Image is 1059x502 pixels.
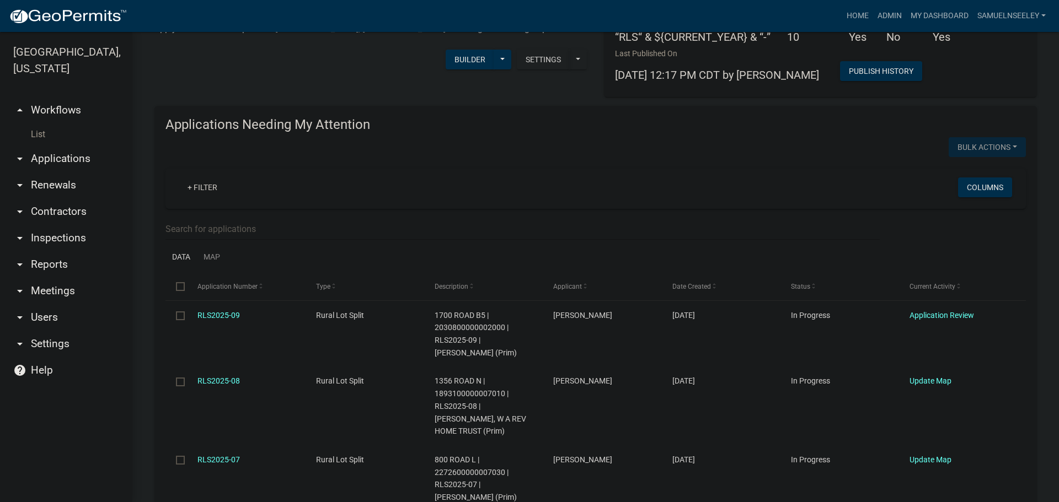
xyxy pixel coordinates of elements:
[553,376,612,385] span: Angela Blankley
[424,273,543,300] datatable-header-cell: Description
[186,273,305,300] datatable-header-cell: Application Number
[306,273,424,300] datatable-header-cell: Type
[435,311,517,357] span: 1700 ROAD B5 | 2030800000002000 | RLS2025-09 | BROCKELMAN, RONALD D (Prim)
[13,364,26,377] i: help
[13,311,26,324] i: arrow_drop_down
[165,240,197,274] a: Data
[973,6,1050,26] a: SamuelNSeeley
[543,273,661,300] datatable-header-cell: Applicant
[165,218,880,240] input: Search for applications
[13,284,26,298] i: arrow_drop_down
[197,240,227,274] a: Map
[910,283,955,290] span: Current Activity
[446,50,494,69] button: Builder
[899,273,1018,300] datatable-header-cell: Current Activity
[840,61,922,81] button: Publish History
[316,283,330,290] span: Type
[435,455,517,501] span: 800 ROAD L | 2272600000007030 | RLS2025-07 | REDEKER, DUSTIN M (Prim)
[672,283,711,290] span: Date Created
[615,48,819,60] p: Last Published On
[197,311,240,320] a: RLS2025-09
[316,376,364,385] span: Rural Lot Split
[165,117,1026,133] h4: Applications Needing My Attention
[780,273,899,300] datatable-header-cell: Status
[791,376,830,385] span: In Progress
[910,455,951,464] a: Update Map
[906,6,973,26] a: My Dashboard
[910,376,951,385] a: Update Map
[672,376,695,385] span: 09/03/2025
[842,6,873,26] a: Home
[179,177,226,197] a: + Filter
[13,152,26,165] i: arrow_drop_down
[553,311,612,320] span: Lacie C Hamlin
[316,455,364,464] span: Rural Lot Split
[197,455,240,464] a: RLS2025-07
[615,68,819,82] span: [DATE] 12:17 PM CDT by [PERSON_NAME]
[517,50,570,69] button: Settings
[197,376,240,385] a: RLS2025-08
[672,455,695,464] span: 08/18/2025
[933,30,960,44] h5: Yes
[13,104,26,117] i: arrow_drop_up
[435,283,468,290] span: Description
[672,311,695,320] span: 09/04/2025
[553,455,612,464] span: Dustin M Redeker
[615,30,771,44] h5: “RLS“ & ${CURRENT_YEAR} & “-”
[553,283,582,290] span: Applicant
[435,376,526,435] span: 1356 ROAD N | 1893100000007010 | RLS2025-08 | BLANKLEY, W A REV HOME TRUST (Prim)
[13,337,26,350] i: arrow_drop_down
[661,273,780,300] datatable-header-cell: Date Created
[13,231,26,245] i: arrow_drop_down
[316,311,364,320] span: Rural Lot Split
[787,30,832,44] h5: 10
[958,177,1012,197] button: Columns
[13,258,26,271] i: arrow_drop_down
[910,311,974,320] a: Application Review
[791,455,830,464] span: In Progress
[886,30,916,44] h5: No
[849,30,870,44] h5: Yes
[791,311,830,320] span: In Progress
[873,6,906,26] a: Admin
[840,68,922,77] wm-modal-confirm: Workflow Publish History
[13,205,26,218] i: arrow_drop_down
[791,283,810,290] span: Status
[165,273,186,300] datatable-header-cell: Select
[949,137,1026,157] button: Bulk Actions
[197,283,258,290] span: Application Number
[13,179,26,192] i: arrow_drop_down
